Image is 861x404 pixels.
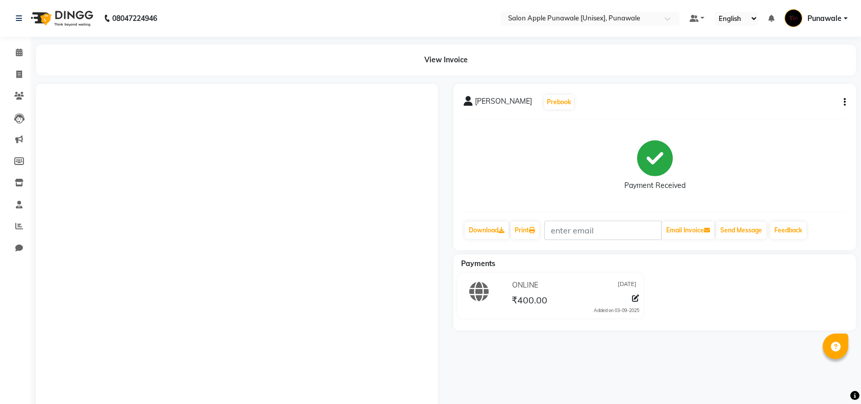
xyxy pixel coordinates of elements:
button: Email Invoice [662,222,714,239]
b: 08047224946 [112,4,157,33]
img: logo [26,4,96,33]
a: Download [465,222,509,239]
div: View Invoice [36,44,856,76]
img: Punawale [784,9,802,27]
span: Payments [461,259,495,268]
span: ONLINE [512,280,538,291]
input: enter email [544,221,662,240]
button: Prebook [544,95,574,109]
span: ₹400.00 [512,294,547,308]
a: Feedback [770,222,806,239]
iframe: chat widget [818,363,851,394]
span: [DATE] [618,280,637,291]
span: [PERSON_NAME] [475,96,532,110]
div: Payment Received [624,180,686,191]
div: Added on 03-09-2025 [594,307,639,314]
button: Send Message [716,222,766,239]
a: Print [511,222,539,239]
span: Punawale [807,13,842,24]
